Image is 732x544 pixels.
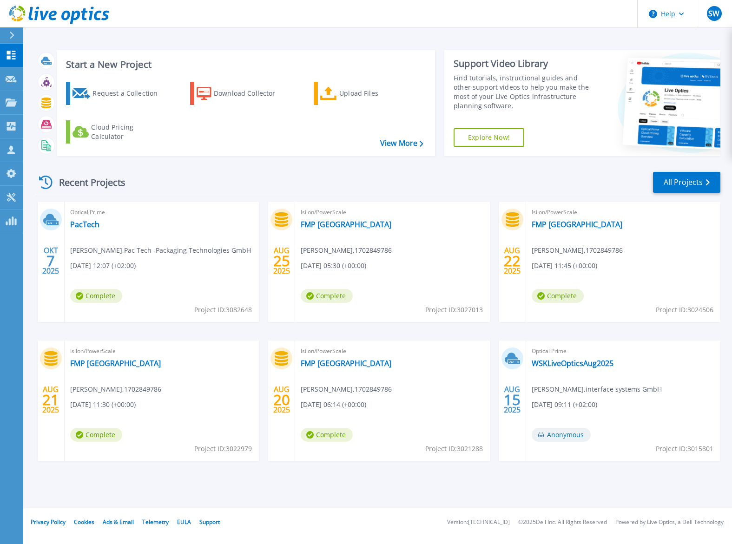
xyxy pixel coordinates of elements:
[66,82,170,105] a: Request a Collection
[42,244,59,278] div: OKT 2025
[656,444,713,454] span: Project ID: 3015801
[194,305,252,315] span: Project ID: 3082648
[532,346,715,356] span: Optical Prime
[425,444,483,454] span: Project ID: 3021288
[273,396,290,404] span: 20
[70,384,161,394] span: [PERSON_NAME] , 1702849786
[70,207,253,217] span: Optical Prime
[36,171,138,194] div: Recent Projects
[532,400,597,410] span: [DATE] 09:11 (+02:00)
[91,123,165,141] div: Cloud Pricing Calculator
[301,428,353,442] span: Complete
[142,518,169,526] a: Telemetry
[301,245,392,256] span: [PERSON_NAME] , 1702849786
[339,84,414,103] div: Upload Files
[615,519,724,525] li: Powered by Live Optics, a Dell Technology
[70,245,251,256] span: [PERSON_NAME] , Pac Tech -Packaging Technologies GmbH
[301,261,366,271] span: [DATE] 05:30 (+00:00)
[503,244,521,278] div: AUG 2025
[70,400,136,410] span: [DATE] 11:30 (+00:00)
[177,518,191,526] a: EULA
[70,346,253,356] span: Isilon/PowerScale
[199,518,220,526] a: Support
[532,359,613,368] a: WSKLiveOpticsAug2025
[46,257,55,265] span: 7
[532,384,662,394] span: [PERSON_NAME] , interface systems GmbH
[301,289,353,303] span: Complete
[214,84,288,103] div: Download Collector
[504,257,521,265] span: 22
[425,305,483,315] span: Project ID: 3027013
[194,444,252,454] span: Project ID: 3022979
[380,139,423,148] a: View More
[504,396,521,404] span: 15
[66,59,423,70] h3: Start a New Project
[42,383,59,417] div: AUG 2025
[273,257,290,265] span: 25
[518,519,607,525] li: © 2025 Dell Inc. All Rights Reserved
[532,289,584,303] span: Complete
[656,305,713,315] span: Project ID: 3024506
[92,84,167,103] div: Request a Collection
[301,346,484,356] span: Isilon/PowerScale
[301,359,391,368] a: FMP [GEOGRAPHIC_DATA]
[532,245,623,256] span: [PERSON_NAME] , 1702849786
[532,261,597,271] span: [DATE] 11:45 (+00:00)
[74,518,94,526] a: Cookies
[273,383,290,417] div: AUG 2025
[301,207,484,217] span: Isilon/PowerScale
[301,220,391,229] a: FMP [GEOGRAPHIC_DATA]
[314,82,417,105] a: Upload Files
[66,120,170,144] a: Cloud Pricing Calculator
[447,519,510,525] li: Version: [TECHNICAL_ID]
[70,359,161,368] a: FMP [GEOGRAPHIC_DATA]
[301,400,366,410] span: [DATE] 06:14 (+00:00)
[42,396,59,404] span: 21
[70,289,122,303] span: Complete
[454,128,524,147] a: Explore Now!
[532,207,715,217] span: Isilon/PowerScale
[454,73,593,111] div: Find tutorials, instructional guides and other support videos to help you make the most of your L...
[708,10,719,17] span: SW
[301,384,392,394] span: [PERSON_NAME] , 1702849786
[653,172,720,193] a: All Projects
[70,220,99,229] a: PacTech
[70,261,136,271] span: [DATE] 12:07 (+02:00)
[103,518,134,526] a: Ads & Email
[70,428,122,442] span: Complete
[190,82,294,105] a: Download Collector
[532,220,622,229] a: FMP [GEOGRAPHIC_DATA]
[454,58,593,70] div: Support Video Library
[532,428,591,442] span: Anonymous
[31,518,66,526] a: Privacy Policy
[273,244,290,278] div: AUG 2025
[503,383,521,417] div: AUG 2025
